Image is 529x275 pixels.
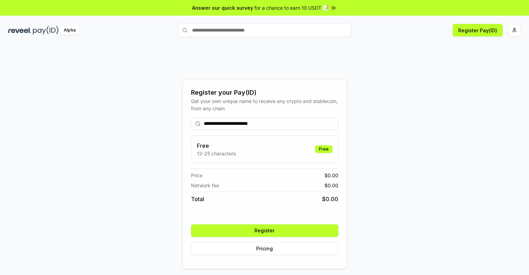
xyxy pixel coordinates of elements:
[254,4,329,11] span: for a chance to earn 10 USDT 📝
[453,24,503,36] button: Register Pay(ID)
[315,145,332,153] div: Free
[191,195,204,203] span: Total
[191,88,338,97] div: Register your Pay(ID)
[324,182,338,189] span: $ 0.00
[192,4,253,11] span: Answer our quick survey
[60,26,79,35] div: Alpha
[324,172,338,179] span: $ 0.00
[191,97,338,112] div: Get your own unique name to receive any crypto and stablecoin, from any chain
[191,172,202,179] span: Price
[191,242,338,255] button: Pricing
[197,150,236,157] p: 13-25 characters
[33,26,59,35] img: pay_id
[322,195,338,203] span: $ 0.00
[191,224,338,237] button: Register
[191,182,219,189] span: Network fee
[197,141,236,150] h3: Free
[8,26,32,35] img: reveel_dark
